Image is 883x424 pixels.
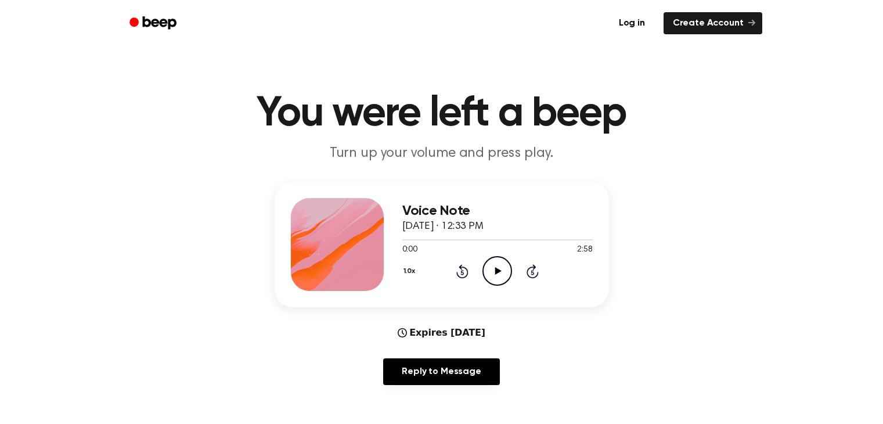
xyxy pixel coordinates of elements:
[383,358,499,385] a: Reply to Message
[121,12,187,35] a: Beep
[402,261,420,281] button: 1.0x
[607,10,657,37] a: Log in
[145,93,739,135] h1: You were left a beep
[219,144,665,163] p: Turn up your volume and press play.
[398,326,485,340] div: Expires [DATE]
[402,244,417,256] span: 0:00
[664,12,762,34] a: Create Account
[402,203,593,219] h3: Voice Note
[402,221,484,232] span: [DATE] · 12:33 PM
[577,244,592,256] span: 2:58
